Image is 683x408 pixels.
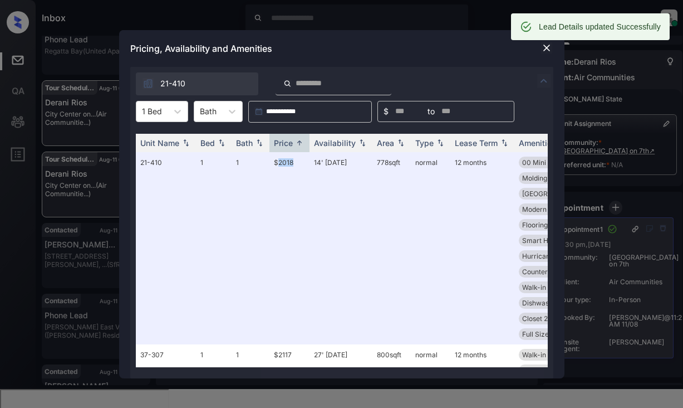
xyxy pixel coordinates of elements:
[357,139,368,147] img: sorting
[232,152,269,344] td: 1
[309,152,372,344] td: 14' [DATE]
[522,174,570,182] span: Molding Crown
[236,138,253,148] div: Bath
[522,351,571,359] span: Walk-in Closets
[415,138,434,148] div: Type
[522,330,577,338] span: Full Size Washe...
[411,152,450,344] td: normal
[522,190,591,198] span: [GEOGRAPHIC_DATA]
[450,152,514,344] td: 12 months
[395,139,406,147] img: sorting
[143,78,154,89] img: icon-zuma
[522,283,571,292] span: Walk-in Closets
[377,138,394,148] div: Area
[294,139,305,147] img: sorting
[200,138,215,148] div: Bed
[537,74,551,88] img: icon-zuma
[274,138,293,148] div: Price
[314,138,356,148] div: Availability
[539,17,661,37] div: Lead Details updated Successfully
[384,105,389,118] span: $
[522,366,580,375] span: Garbage disposa...
[522,252,580,260] span: Hurricane Impac...
[522,205,580,213] span: Modern Cabinetr...
[372,152,411,344] td: 778 sqft
[283,79,292,89] img: icon-zuma
[196,152,232,344] td: 1
[522,314,559,323] span: Closet 2014
[254,139,265,147] img: sorting
[455,138,498,148] div: Lease Term
[522,268,580,276] span: Countertops 202...
[428,105,435,118] span: to
[140,138,179,148] div: Unit Name
[522,299,559,307] span: Dishwasher
[522,236,583,245] span: Smart Home Ther...
[522,158,561,167] span: 00 Mini K&B
[435,139,446,147] img: sorting
[499,139,510,147] img: sorting
[180,139,191,147] img: sorting
[269,152,309,344] td: $2018
[522,221,578,229] span: Flooring Wood 2...
[519,138,556,148] div: Amenities
[541,42,552,54] img: close
[136,152,196,344] td: 21-410
[119,30,564,67] div: Pricing, Availability and Amenities
[160,77,185,90] span: 21-410
[216,139,227,147] img: sorting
